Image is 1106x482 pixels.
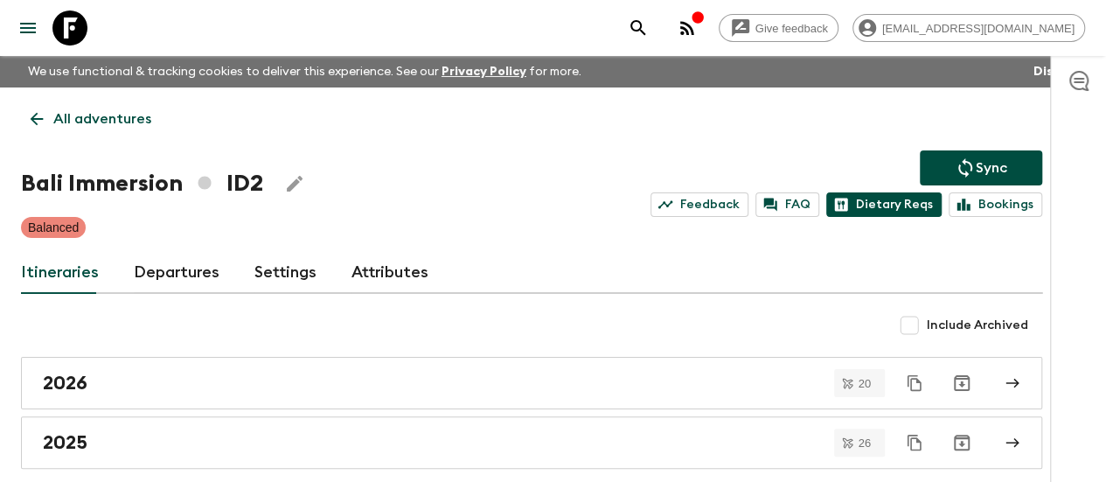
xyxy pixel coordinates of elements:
div: [EMAIL_ADDRESS][DOMAIN_NAME] [852,14,1085,42]
p: We use functional & tracking cookies to deliver this experience. See our for more. [21,56,588,87]
a: 2025 [21,416,1042,469]
button: search adventures [621,10,656,45]
span: Give feedback [746,22,838,35]
a: Privacy Policy [442,66,526,78]
a: Give feedback [719,14,838,42]
a: Attributes [351,252,428,294]
button: Sync adventure departures to the booking engine [920,150,1042,185]
button: Duplicate [899,427,930,458]
a: Departures [134,252,219,294]
h2: 2026 [43,372,87,395]
button: menu [10,10,45,45]
span: 26 [848,437,881,449]
a: Dietary Reqs [826,192,942,217]
a: Itineraries [21,252,99,294]
h2: 2025 [43,431,87,454]
button: Dismiss [1029,59,1085,84]
span: Include Archived [927,317,1028,334]
a: FAQ [755,192,819,217]
a: Bookings [949,192,1042,217]
button: Edit Adventure Title [277,166,312,201]
button: Archive [944,425,979,460]
span: 20 [848,378,881,389]
button: Duplicate [899,367,930,399]
p: Sync [976,157,1007,178]
a: All adventures [21,101,161,136]
h1: Bali Immersion ID2 [21,166,263,201]
a: Settings [254,252,316,294]
p: Balanced [28,219,79,236]
button: Archive [944,366,979,401]
a: 2026 [21,357,1042,409]
p: All adventures [53,108,151,129]
a: Feedback [650,192,748,217]
span: [EMAIL_ADDRESS][DOMAIN_NAME] [873,22,1084,35]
